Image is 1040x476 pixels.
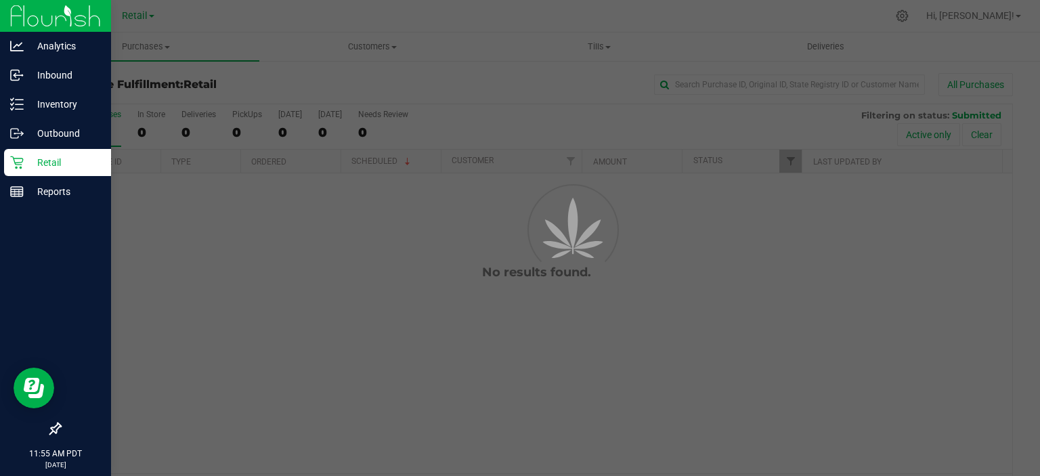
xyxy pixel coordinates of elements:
[24,125,105,142] p: Outbound
[10,39,24,53] inline-svg: Analytics
[24,96,105,112] p: Inventory
[10,68,24,82] inline-svg: Inbound
[14,368,54,408] iframe: Resource center
[24,183,105,200] p: Reports
[10,156,24,169] inline-svg: Retail
[24,154,105,171] p: Retail
[10,98,24,111] inline-svg: Inventory
[24,67,105,83] p: Inbound
[10,185,24,198] inline-svg: Reports
[6,460,105,470] p: [DATE]
[24,38,105,54] p: Analytics
[10,127,24,140] inline-svg: Outbound
[6,448,105,460] p: 11:55 AM PDT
